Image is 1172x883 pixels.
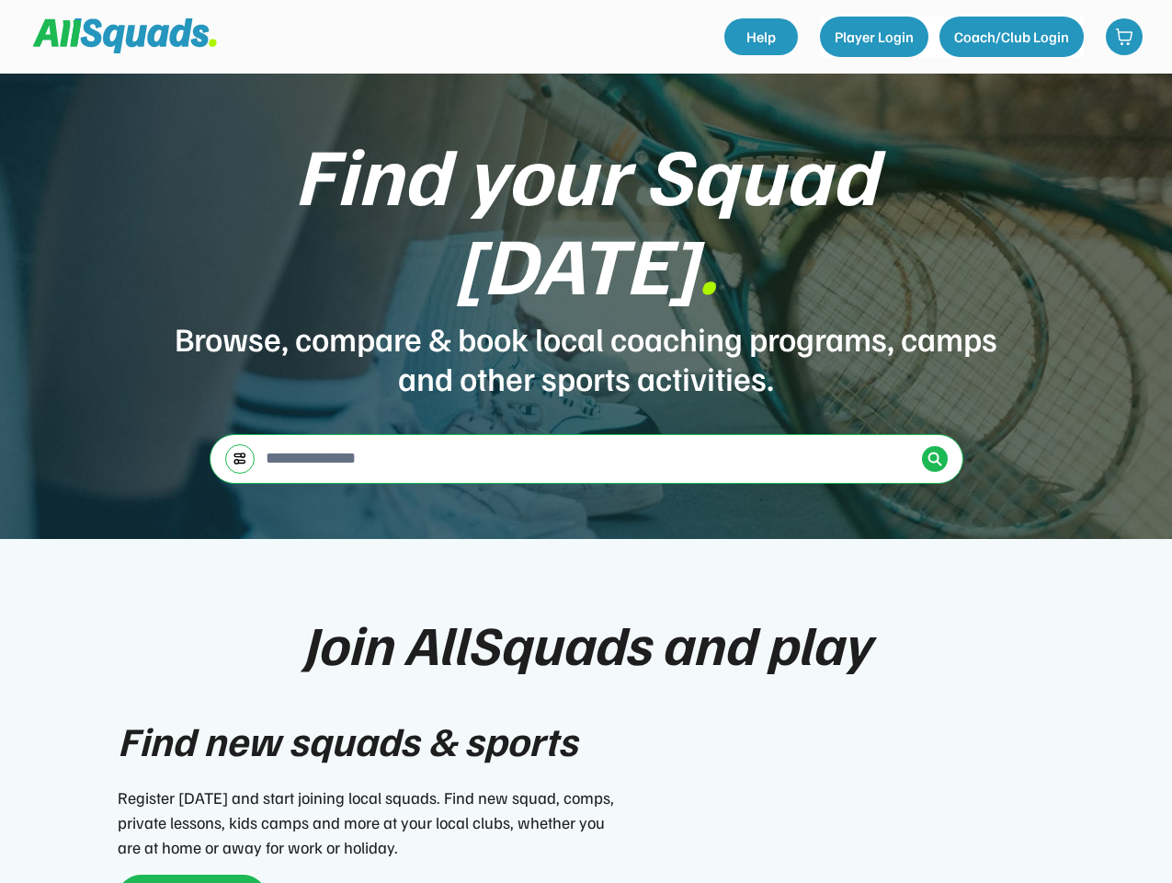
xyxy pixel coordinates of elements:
div: Join AllSquads and play [302,613,870,673]
div: Find new squads & sports [118,710,577,771]
button: Coach/Club Login [939,17,1084,57]
font: . [698,212,718,313]
div: Browse, compare & book local coaching programs, camps and other sports activities. [173,318,1000,397]
div: Find your Squad [DATE] [173,129,1000,307]
img: shopping-cart-01%20%281%29.svg [1115,28,1133,46]
button: Player Login [820,17,928,57]
img: Icon%20%2838%29.svg [927,452,942,466]
a: Help [724,18,798,55]
img: Squad%20Logo.svg [33,18,217,53]
img: settings-03.svg [233,452,247,465]
div: Register [DATE] and start joining local squads. Find new squad, comps, private lessons, kids camp... [118,786,623,860]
